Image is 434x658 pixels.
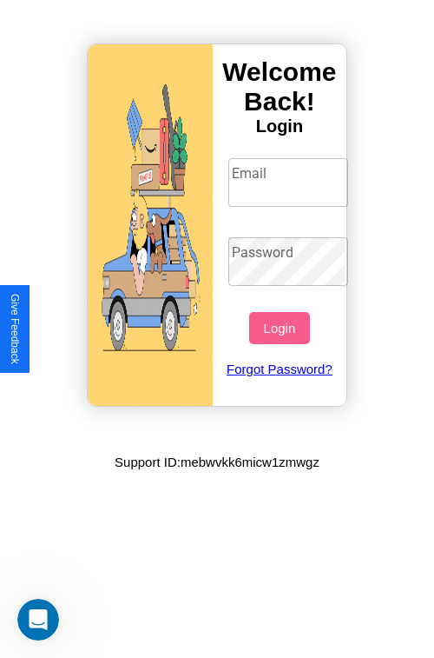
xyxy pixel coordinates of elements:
[213,116,346,136] h4: Login
[220,344,340,394] a: Forgot Password?
[9,294,21,364] div: Give Feedback
[249,312,309,344] button: Login
[115,450,319,474] p: Support ID: mebwvkk6micw1zmwgz
[17,599,59,641] iframe: Intercom live chat
[213,57,346,116] h3: Welcome Back!
[88,44,213,406] img: gif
